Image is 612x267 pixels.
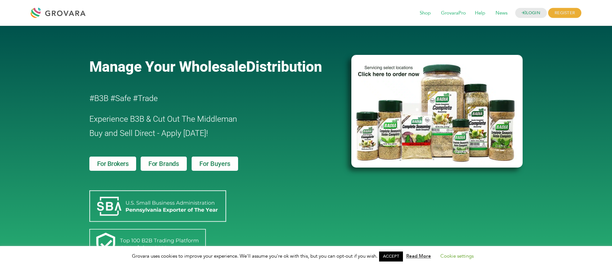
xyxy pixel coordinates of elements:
[89,58,246,75] span: Manage Your Wholesale
[470,10,490,17] a: Help
[415,7,435,19] span: Shop
[246,58,322,75] span: Distribution
[89,157,136,171] a: For Brokers
[515,8,547,18] a: LOGIN
[415,10,435,17] a: Shop
[148,160,179,167] span: For Brands
[199,160,230,167] span: For Buyers
[141,157,187,171] a: For Brands
[548,8,581,18] span: REGISTER
[491,7,512,19] span: News
[436,10,470,17] a: GrovaraPro
[470,7,490,19] span: Help
[89,114,237,124] span: Experience B3B & Cut Out The Middleman
[491,10,512,17] a: News
[89,128,208,138] span: Buy and Sell Direct - Apply [DATE]!
[192,157,238,171] a: For Buyers
[132,253,480,259] span: Grovara uses cookies to improve your experience. We'll assume you're ok with this, but you can op...
[89,91,315,106] h2: #B3B #Safe #Trade
[440,253,474,259] a: Cookie settings
[406,253,431,259] a: Read More
[436,7,470,19] span: GrovaraPro
[97,160,129,167] span: For Brokers
[379,252,403,262] a: ACCEPT
[89,58,341,75] a: Manage Your WholesaleDistribution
